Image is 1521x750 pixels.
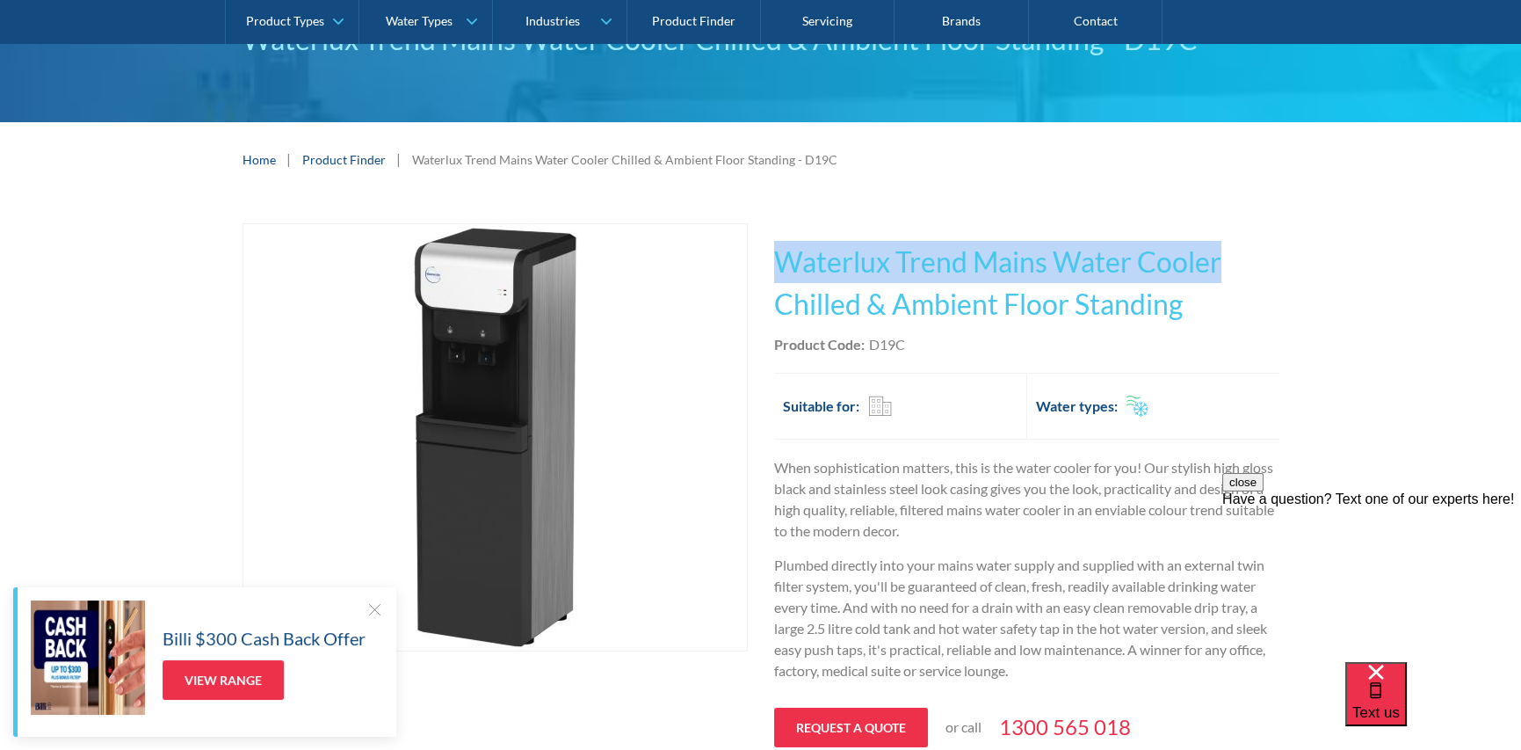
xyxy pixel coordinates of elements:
img: Waterlux Trend Mains Water Cooler Chilled & Ambient Floor Standing - D19C [282,224,708,651]
strong: Product Code: [774,336,865,353]
h2: Suitable for: [783,396,859,417]
img: Billi $300 Cash Back Offer [31,601,145,715]
div: D19C [869,334,905,355]
h5: Billi $300 Cash Back Offer [163,625,366,652]
iframe: podium webchat widget bubble [1345,662,1521,750]
p: Plumbed directly into your mains water supply and supplied with an external twin filter system, y... [774,555,1279,681]
p: When sophistication matters, this is the water cooler for you! Our stylish high gloss black and s... [774,457,1279,542]
h2: Water types: [1036,396,1118,417]
div: Water Types [386,14,453,29]
a: open lightbox [243,223,748,652]
a: 1300 565 018 [999,711,1131,743]
p: or call [945,717,981,738]
div: | [395,149,403,170]
div: Waterlux Trend Mains Water Cooler Chilled & Ambient Floor Standing - D19C [412,150,837,169]
a: Product Finder [302,150,386,169]
h1: Waterlux Trend Mains Water Cooler Chilled & Ambient Floor Standing [774,241,1279,325]
a: Request a quote [774,708,928,747]
div: | [285,149,293,170]
iframe: podium webchat widget prompt [1222,473,1521,684]
div: Product Types [246,14,324,29]
div: Industries [525,14,580,29]
a: Home [243,150,276,169]
a: View Range [163,660,284,700]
